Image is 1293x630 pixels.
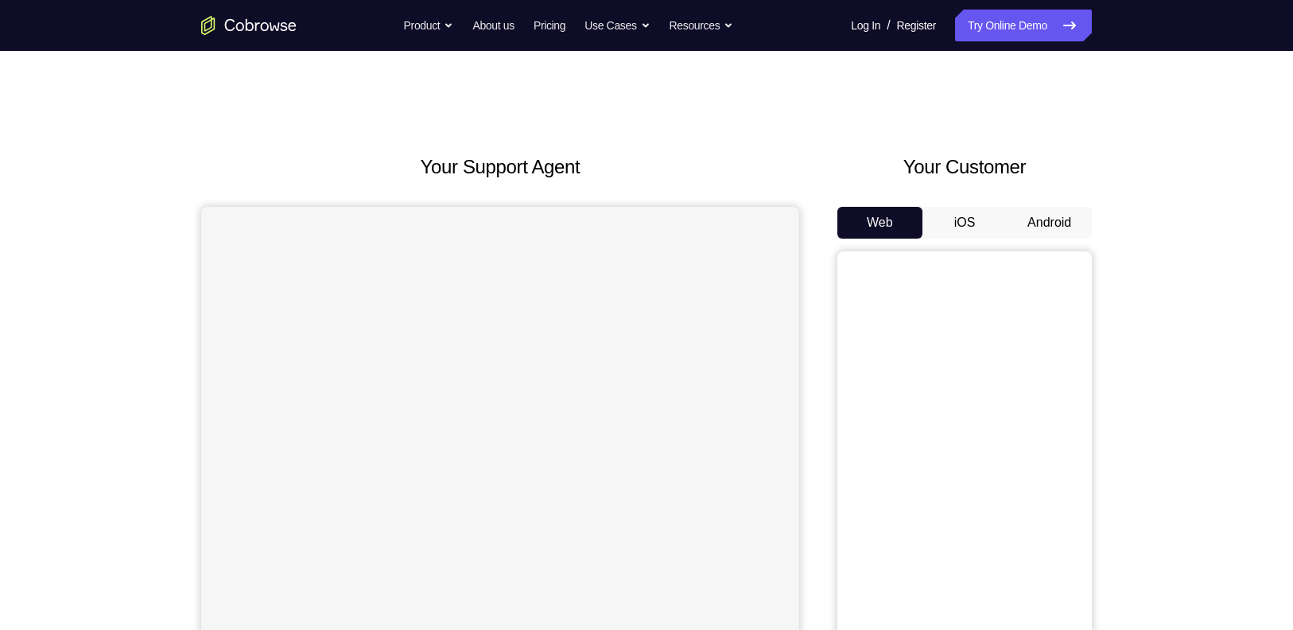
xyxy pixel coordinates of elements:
[670,10,734,41] button: Resources
[851,10,880,41] a: Log In
[1007,207,1092,239] button: Android
[584,10,650,41] button: Use Cases
[201,153,799,181] h2: Your Support Agent
[837,153,1092,181] h2: Your Customer
[922,207,1008,239] button: iOS
[837,207,922,239] button: Web
[887,16,890,35] span: /
[534,10,565,41] a: Pricing
[201,16,297,35] a: Go to the home page
[897,10,936,41] a: Register
[472,10,514,41] a: About us
[955,10,1092,41] a: Try Online Demo
[404,10,454,41] button: Product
